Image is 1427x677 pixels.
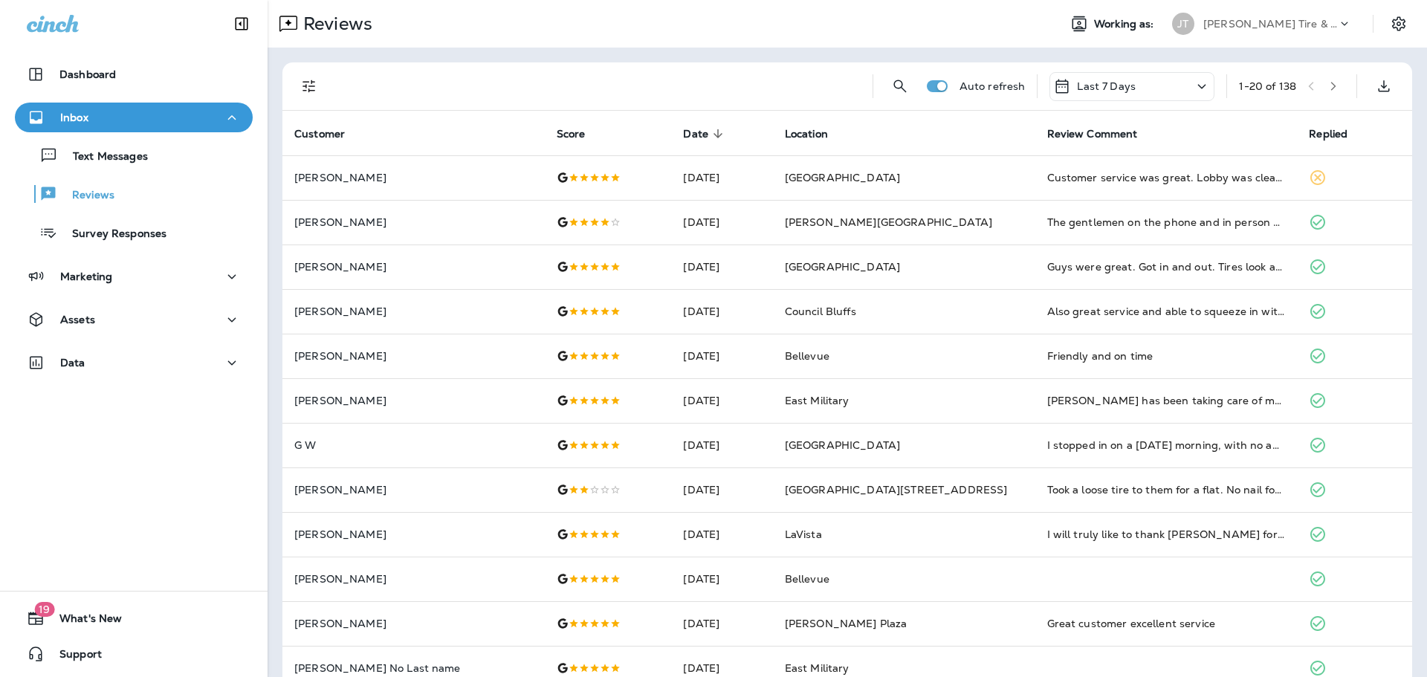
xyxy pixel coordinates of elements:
[1172,13,1194,35] div: JT
[1047,616,1286,631] div: Great customer excellent service
[60,111,88,123] p: Inbox
[785,171,900,184] span: [GEOGRAPHIC_DATA]
[15,305,253,334] button: Assets
[557,127,605,140] span: Score
[221,9,262,39] button: Collapse Sidebar
[671,334,772,378] td: [DATE]
[294,305,533,317] p: [PERSON_NAME]
[45,648,102,666] span: Support
[59,68,116,80] p: Dashboard
[294,484,533,496] p: [PERSON_NAME]
[1203,18,1337,30] p: [PERSON_NAME] Tire & Auto
[15,603,253,633] button: 19What's New
[785,127,847,140] span: Location
[294,573,533,585] p: [PERSON_NAME]
[785,438,900,452] span: [GEOGRAPHIC_DATA]
[15,140,253,171] button: Text Messages
[60,357,85,369] p: Data
[785,394,850,407] span: East Military
[671,557,772,601] td: [DATE]
[671,601,772,646] td: [DATE]
[15,217,253,248] button: Survey Responses
[785,216,992,229] span: [PERSON_NAME][GEOGRAPHIC_DATA]
[294,662,533,674] p: [PERSON_NAME] No Last name
[294,395,533,406] p: [PERSON_NAME]
[671,244,772,289] td: [DATE]
[60,271,112,282] p: Marketing
[785,528,822,541] span: LaVista
[1047,438,1286,453] div: I stopped in on a Monday morning, with no appointment, because of a nail in my tire. They had it ...
[671,378,772,423] td: [DATE]
[1239,80,1296,92] div: 1 - 20 of 138
[885,71,915,101] button: Search Reviews
[1047,127,1157,140] span: Review Comment
[15,178,253,210] button: Reviews
[15,59,253,89] button: Dashboard
[557,128,586,140] span: Score
[671,423,772,467] td: [DATE]
[960,80,1026,92] p: Auto refresh
[57,227,166,242] p: Survey Responses
[785,128,828,140] span: Location
[1047,128,1138,140] span: Review Comment
[294,71,324,101] button: Filters
[1047,170,1286,185] div: Customer service was great. Lobby was clean and inviting. The store manager made it his responsib...
[785,483,1008,496] span: [GEOGRAPHIC_DATA][STREET_ADDRESS]
[294,172,533,184] p: [PERSON_NAME]
[671,467,772,512] td: [DATE]
[15,103,253,132] button: Inbox
[671,289,772,334] td: [DATE]
[785,617,907,630] span: [PERSON_NAME] Plaza
[1369,71,1399,101] button: Export as CSV
[1047,349,1286,363] div: Friendly and on time
[294,128,345,140] span: Customer
[1047,304,1286,319] div: Also great service and able to squeeze in with out an appointment. Don't take my car anywhere else.
[683,128,708,140] span: Date
[671,200,772,244] td: [DATE]
[785,349,829,363] span: Bellevue
[15,348,253,378] button: Data
[1047,527,1286,542] div: I will truly like to thank Austin for my tries he is such a awesome person I will recommend go an...
[45,612,122,630] span: What's New
[294,216,533,228] p: [PERSON_NAME]
[1047,259,1286,274] div: Guys were great. Got in and out. Tires look and feel great.
[294,127,364,140] span: Customer
[785,661,850,675] span: East Military
[57,189,114,203] p: Reviews
[34,602,54,617] span: 19
[1077,80,1136,92] p: Last 7 Days
[294,350,533,362] p: [PERSON_NAME]
[1094,18,1157,30] span: Working as:
[785,572,829,586] span: Bellevue
[297,13,372,35] p: Reviews
[294,528,533,540] p: [PERSON_NAME]
[58,150,148,164] p: Text Messages
[294,618,533,629] p: [PERSON_NAME]
[15,639,253,669] button: Support
[60,314,95,325] p: Assets
[671,512,772,557] td: [DATE]
[671,155,772,200] td: [DATE]
[1385,10,1412,37] button: Settings
[1047,482,1286,497] div: Took a loose tire to them for a flat. No nail found instead said it was a cracked valve stem. Thi...
[294,439,533,451] p: G W
[785,305,856,318] span: Council Bluffs
[785,260,900,273] span: [GEOGRAPHIC_DATA]
[294,261,533,273] p: [PERSON_NAME]
[1047,393,1286,408] div: Jensen has been taking care of my vehicles since they opened this location. They are always court...
[1309,128,1347,140] span: Replied
[1047,215,1286,230] div: The gentlemen on the phone and in person were very helpful and polite. It was done when they said...
[1309,127,1367,140] span: Replied
[683,127,728,140] span: Date
[15,262,253,291] button: Marketing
